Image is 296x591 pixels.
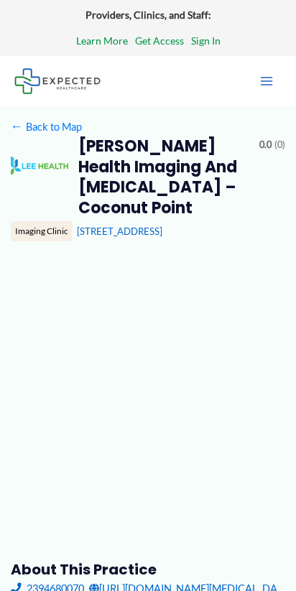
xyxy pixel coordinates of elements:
a: [STREET_ADDRESS] [77,225,162,237]
h3: About this practice [11,560,286,579]
span: ← [11,120,24,133]
span: (0) [274,136,285,154]
a: Sign In [191,32,221,50]
span: 0.0 [259,136,272,154]
button: Main menu toggle [251,66,282,96]
a: Get Access [135,32,184,50]
a: ←Back to Map [11,117,82,136]
div: Imaging Clinic [11,221,73,241]
a: Learn More [76,32,128,50]
strong: Providers, Clinics, and Staff: [85,9,211,21]
img: Expected Healthcare Logo - side, dark font, small [14,68,101,93]
h2: [PERSON_NAME] Health Imaging and [MEDICAL_DATA] – Coconut Point [78,136,249,218]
